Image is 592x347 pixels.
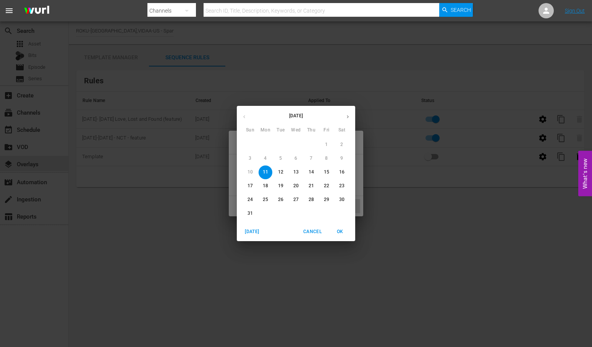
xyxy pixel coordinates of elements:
[320,193,333,207] button: 29
[339,196,345,203] p: 30
[293,183,299,189] p: 20
[243,228,261,236] span: [DATE]
[335,179,349,193] button: 23
[293,169,299,175] p: 13
[247,210,253,217] p: 31
[274,193,288,207] button: 26
[274,126,288,134] span: Tue
[324,183,329,189] p: 22
[289,193,303,207] button: 27
[451,3,471,17] span: Search
[339,169,345,175] p: 16
[300,225,325,238] button: Cancel
[309,196,314,203] p: 28
[263,169,268,175] p: 11
[18,2,55,20] img: ans4CAIJ8jUAAAAAAAAAAAAAAAAAAAAAAAAgQb4GAAAAAAAAAAAAAAAAAAAAAAAAJMjXAAAAAAAAAAAAAAAAAAAAAAAAgAT5G...
[309,183,314,189] p: 21
[263,196,268,203] p: 25
[278,169,283,175] p: 12
[259,193,272,207] button: 25
[274,165,288,179] button: 12
[259,126,272,134] span: Mon
[304,179,318,193] button: 21
[320,126,333,134] span: Fri
[274,179,288,193] button: 19
[331,228,349,236] span: OK
[243,126,257,134] span: Sun
[278,196,283,203] p: 26
[565,8,585,14] a: Sign Out
[259,179,272,193] button: 18
[247,196,253,203] p: 24
[335,165,349,179] button: 16
[320,179,333,193] button: 22
[303,228,322,236] span: Cancel
[324,169,329,175] p: 15
[304,165,318,179] button: 14
[293,196,299,203] p: 27
[240,225,264,238] button: [DATE]
[328,225,352,238] button: OK
[289,126,303,134] span: Wed
[335,193,349,207] button: 30
[578,151,592,196] button: Open Feedback Widget
[320,165,333,179] button: 15
[243,207,257,221] button: 31
[252,112,340,119] p: [DATE]
[259,165,272,179] button: 11
[243,193,257,207] button: 24
[324,196,329,203] p: 29
[335,126,349,134] span: Sat
[263,183,268,189] p: 18
[304,126,318,134] span: Thu
[304,193,318,207] button: 28
[243,179,257,193] button: 17
[289,179,303,193] button: 20
[5,6,14,15] span: menu
[247,183,253,189] p: 17
[339,183,345,189] p: 23
[309,169,314,175] p: 14
[289,165,303,179] button: 13
[278,183,283,189] p: 19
